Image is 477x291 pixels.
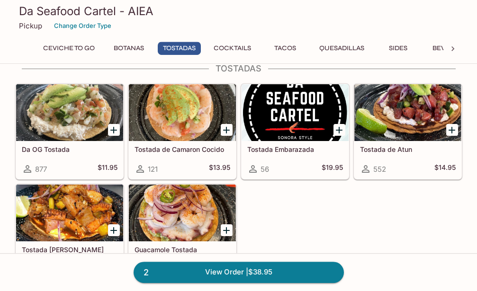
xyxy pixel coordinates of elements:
span: 552 [373,165,386,174]
button: Ceviche To Go [38,42,100,55]
a: Guacamole Tostada136$14.95 [128,184,236,280]
button: Add Da OG Tostada [108,124,120,136]
div: Da OG Tostada [16,84,123,141]
h5: $19.95 [322,163,343,175]
div: Tostada de Atun [354,84,461,141]
div: Tostada Embarazada [242,84,349,141]
div: Guacamole Tostada [129,185,236,241]
h4: Tostadas [15,63,462,74]
button: Beverages [427,42,477,55]
h5: Guacamole Tostada [135,246,230,254]
button: Quesadillas [314,42,369,55]
p: Pickup [19,21,42,30]
button: Change Order Type [50,18,116,33]
span: 877 [35,165,47,174]
h5: Tostada de Camaron Cocido [135,145,230,153]
span: 121 [148,165,158,174]
h5: Da OG Tostada [22,145,117,153]
div: Tostada la Basta [16,185,123,241]
div: Tostada de Camaron Cocido [129,84,236,141]
button: Botanas [108,42,150,55]
button: Sides [377,42,420,55]
h5: Tostada [PERSON_NAME] [22,246,117,254]
h5: Tostada Embarazada [247,145,343,153]
a: Da OG Tostada877$11.95 [16,84,124,179]
a: Tostada [PERSON_NAME]111$19.35 [16,184,124,280]
h5: $14.95 [434,163,456,175]
a: Tostada Embarazada56$19.95 [241,84,349,179]
span: 2 [138,266,154,279]
h5: $13.95 [209,163,230,175]
a: 2View Order |$38.95 [134,262,344,282]
button: Add Tostada de Camaron Cocido [221,124,233,136]
button: Add Tostada Embarazada [333,124,345,136]
h5: $11.95 [98,163,117,175]
h5: Tostada de Atun [360,145,456,153]
button: Add Tostada la Basta [108,224,120,236]
span: 56 [261,165,269,174]
a: Tostada de Camaron Cocido121$13.95 [128,84,236,179]
button: Add Tostada de Atun [446,124,458,136]
button: Cocktails [208,42,256,55]
a: Tostada de Atun552$14.95 [354,84,462,179]
button: Add Guacamole Tostada [221,224,233,236]
h3: Da Seafood Cartel - AIEA [19,4,459,18]
button: Tostadas [158,42,201,55]
button: Tacos [264,42,306,55]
